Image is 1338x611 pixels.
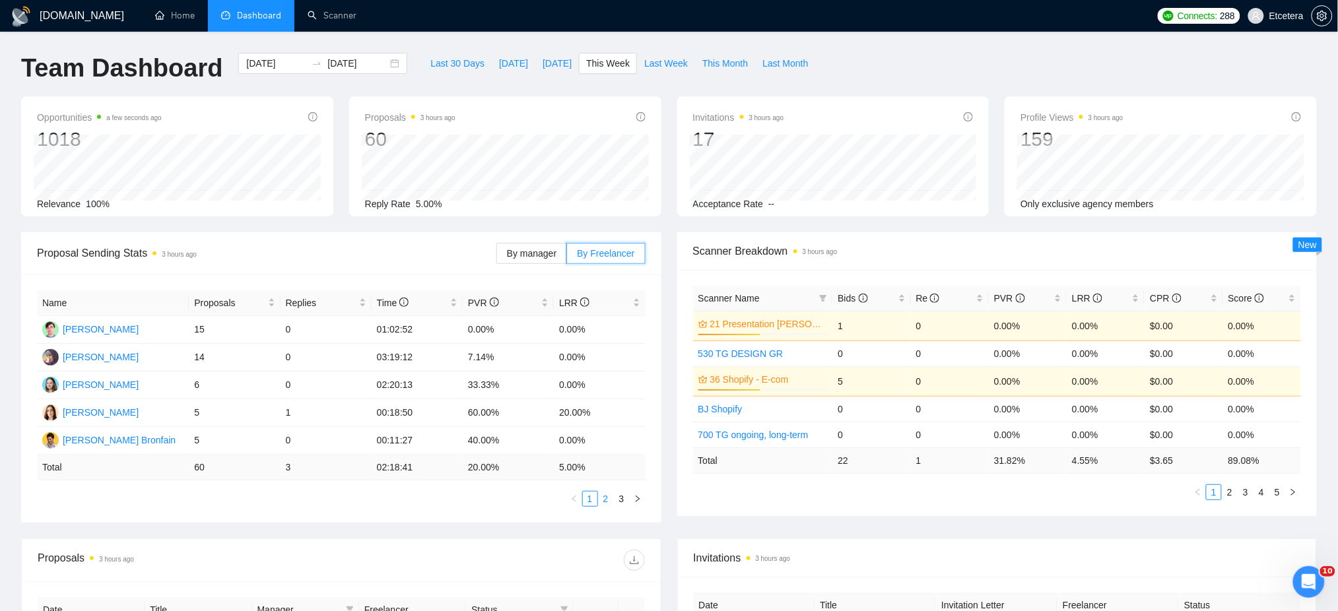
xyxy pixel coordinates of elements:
[430,56,485,71] span: Last 30 Days
[1238,485,1253,499] a: 3
[694,550,1301,566] span: Invitations
[698,293,760,304] span: Scanner Name
[1194,488,1202,496] span: left
[698,319,708,329] span: crown
[698,430,809,440] a: 700 TG ongoing, long-term
[38,550,341,571] div: Proposals
[554,344,645,371] td: 0.00%
[989,396,1067,422] td: 0.00%
[1223,366,1301,396] td: 0.00%
[634,495,642,503] span: right
[698,375,708,384] span: crown
[1067,422,1145,447] td: 0.00%
[911,340,989,366] td: 0
[42,404,59,421] img: AV
[749,114,784,121] time: 3 hours ago
[989,366,1067,396] td: 0.00%
[507,248,556,259] span: By manager
[37,127,162,152] div: 1018
[554,316,645,344] td: 0.00%
[693,110,784,125] span: Invitations
[838,293,867,304] span: Bids
[698,404,743,414] a: BJ Shopify
[832,396,910,422] td: 0
[281,344,372,371] td: 0
[312,58,322,69] span: to
[710,372,825,387] a: 36 Shopify - E-com
[644,56,688,71] span: Last Week
[1254,485,1269,499] a: 4
[598,491,614,507] li: 2
[463,427,554,455] td: 40.00%
[755,53,815,74] button: Last Month
[624,550,645,571] button: download
[377,298,409,308] span: Time
[554,371,645,399] td: 0.00%
[63,350,139,364] div: [PERSON_NAME]
[1190,484,1206,500] button: left
[762,56,808,71] span: Last Month
[37,290,189,316] th: Name
[372,316,463,344] td: 01:02:52
[819,294,827,302] span: filter
[693,127,784,152] div: 17
[832,447,910,473] td: 22
[1312,5,1333,26] button: setting
[37,455,189,480] td: Total
[1067,447,1145,473] td: 4.55 %
[365,199,411,209] span: Reply Rate
[693,199,764,209] span: Acceptance Rate
[1223,311,1301,340] td: 0.00%
[492,53,535,74] button: [DATE]
[570,495,578,503] span: left
[1285,484,1301,500] li: Next Page
[630,491,646,507] li: Next Page
[1067,340,1145,366] td: 0.00%
[327,56,387,71] input: End date
[832,340,910,366] td: 0
[582,491,598,507] li: 1
[1145,340,1222,366] td: $0.00
[106,114,161,121] time: a few seconds ago
[989,340,1067,366] td: 0.00%
[1252,11,1261,20] span: user
[911,422,989,447] td: 0
[372,371,463,399] td: 02:20:13
[63,405,139,420] div: [PERSON_NAME]
[42,377,59,393] img: VY
[42,351,139,362] a: PS[PERSON_NAME]
[1145,311,1222,340] td: $0.00
[42,434,176,445] a: DB[PERSON_NAME] Bronfain
[189,455,280,480] td: 60
[42,323,139,334] a: DM[PERSON_NAME]
[911,311,989,340] td: 0
[1223,422,1301,447] td: 0.00%
[1222,484,1238,500] li: 2
[615,492,629,506] a: 3
[365,127,455,152] div: 60
[372,455,463,480] td: 02:18:41
[1145,422,1222,447] td: $0.00
[189,316,280,344] td: 15
[372,344,463,371] td: 03:19:12
[155,10,195,21] a: homeHome
[42,406,139,417] a: AV[PERSON_NAME]
[637,53,695,74] button: Last Week
[583,492,597,506] a: 1
[281,427,372,455] td: 0
[1255,294,1264,303] span: info-circle
[281,316,372,344] td: 0
[416,199,442,209] span: 5.00%
[189,371,280,399] td: 6
[1145,447,1222,473] td: $ 3.65
[399,298,409,307] span: info-circle
[693,243,1302,259] span: Scanner Breakdown
[964,112,973,121] span: info-circle
[42,321,59,338] img: DM
[559,298,589,308] span: LRR
[1289,488,1297,496] span: right
[579,53,637,74] button: This Week
[1220,9,1234,23] span: 288
[554,399,645,427] td: 20.00%
[1223,396,1301,422] td: 0.00%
